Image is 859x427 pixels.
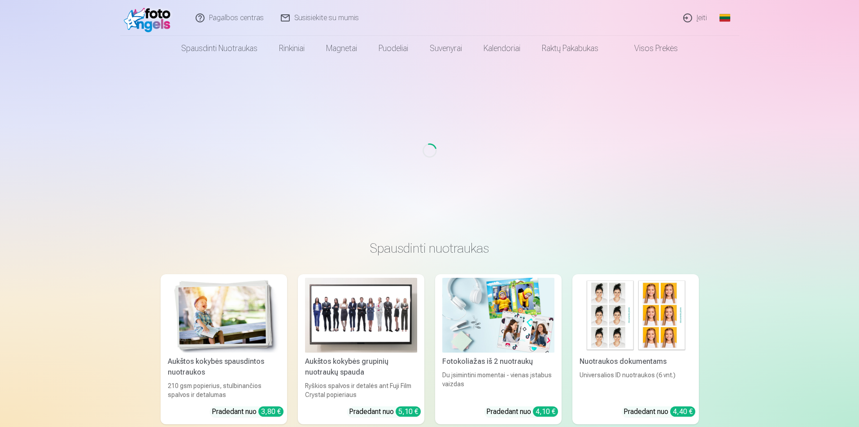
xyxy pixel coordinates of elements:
img: Nuotraukos dokumentams [580,278,692,353]
div: 5,10 € [396,406,421,417]
a: Nuotraukos dokumentamsNuotraukos dokumentamsUniversalios ID nuotraukos (6 vnt.)Pradedant nuo 4,40 € [572,274,699,424]
div: Pradedant nuo [212,406,283,417]
img: Fotokoliažas iš 2 nuotraukų [442,278,554,353]
a: Spausdinti nuotraukas [170,36,268,61]
a: Aukštos kokybės spausdintos nuotraukos Aukštos kokybės spausdintos nuotraukos210 gsm popierius, s... [161,274,287,424]
div: Universalios ID nuotraukos (6 vnt.) [576,371,695,399]
a: Raktų pakabukas [531,36,609,61]
div: Pradedant nuo [349,406,421,417]
h3: Spausdinti nuotraukas [168,240,692,256]
a: Rinkiniai [268,36,315,61]
a: Puodeliai [368,36,419,61]
a: Kalendoriai [473,36,531,61]
a: Visos prekės [609,36,689,61]
div: Du įsimintini momentai - vienas įstabus vaizdas [439,371,558,399]
div: Fotokoliažas iš 2 nuotraukų [439,356,558,367]
div: 3,80 € [258,406,283,417]
div: Nuotraukos dokumentams [576,356,695,367]
img: Aukštos kokybės spausdintos nuotraukos [168,278,280,353]
div: 210 gsm popierius, stulbinančios spalvos ir detalumas [164,381,283,399]
a: Magnetai [315,36,368,61]
a: Suvenyrai [419,36,473,61]
div: Pradedant nuo [624,406,695,417]
div: Aukštos kokybės spausdintos nuotraukos [164,356,283,378]
img: /fa2 [124,4,175,32]
div: 4,40 € [670,406,695,417]
div: 4,10 € [533,406,558,417]
div: Pradedant nuo [486,406,558,417]
img: Aukštos kokybės grupinių nuotraukų spauda [305,278,417,353]
div: Ryškios spalvos ir detalės ant Fuji Film Crystal popieriaus [301,381,421,399]
div: Aukštos kokybės grupinių nuotraukų spauda [301,356,421,378]
a: Aukštos kokybės grupinių nuotraukų spaudaAukštos kokybės grupinių nuotraukų spaudaRyškios spalvos... [298,274,424,424]
a: Fotokoliažas iš 2 nuotraukųFotokoliažas iš 2 nuotraukųDu įsimintini momentai - vienas įstabus vai... [435,274,562,424]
